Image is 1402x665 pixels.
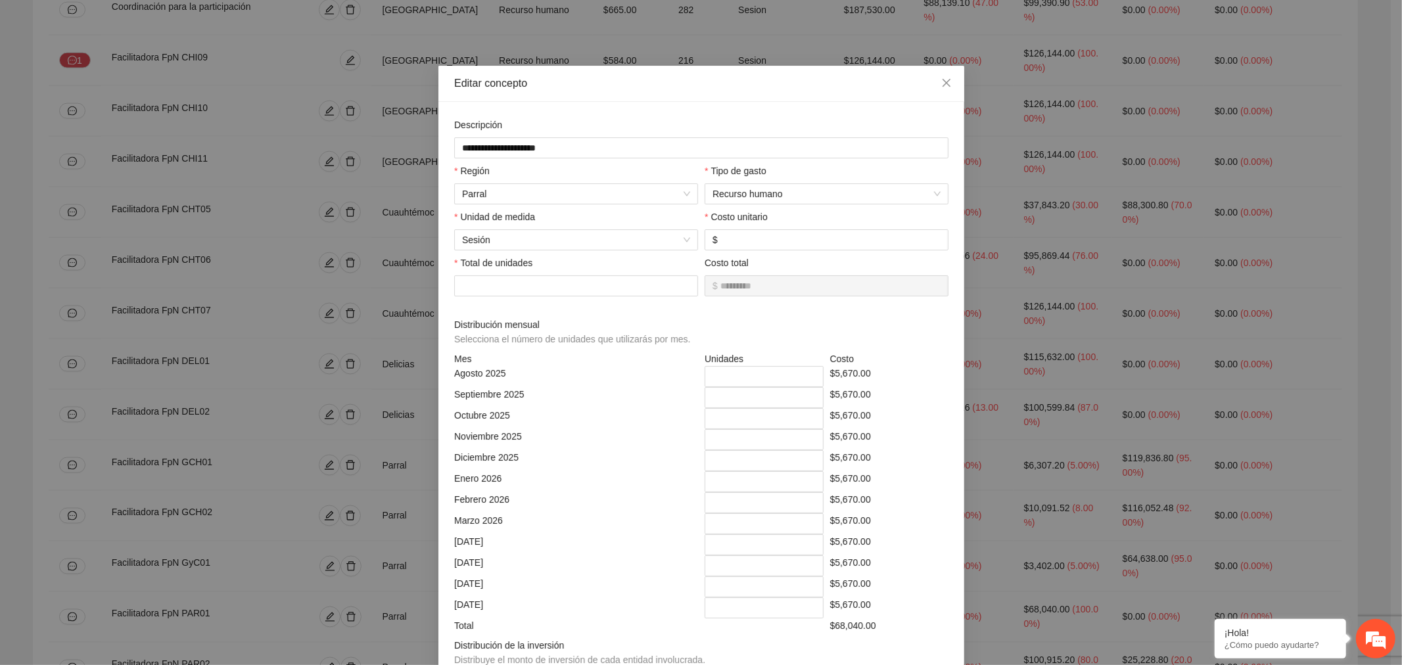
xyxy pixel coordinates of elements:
[701,352,827,366] div: Unidades
[451,429,701,450] div: Noviembre 2025
[826,408,952,429] div: $5,670.00
[713,184,941,204] span: Recurso humano
[705,210,768,224] label: Costo unitario
[451,618,701,633] div: Total
[826,597,952,618] div: $5,670.00
[941,78,952,88] span: close
[826,576,952,597] div: $5,670.00
[451,597,701,618] div: [DATE]
[451,471,701,492] div: Enero 2026
[451,534,701,555] div: [DATE]
[826,492,952,513] div: $5,670.00
[68,67,221,84] div: Chatee con nosotros ahora
[454,76,948,91] div: Editar concepto
[826,450,952,471] div: $5,670.00
[451,408,701,429] div: Octubre 2025
[1225,640,1336,650] p: ¿Cómo puedo ayudarte?
[826,387,952,408] div: $5,670.00
[454,654,705,665] span: Distribuye el monto de inversión de cada entidad involucrada.
[462,184,690,204] span: Parral
[454,118,502,132] label: Descripción
[826,555,952,576] div: $5,670.00
[454,210,535,224] label: Unidad de medida
[826,534,952,555] div: $5,670.00
[454,164,490,178] label: Región
[451,555,701,576] div: [DATE]
[462,230,690,250] span: Sesión
[713,279,718,293] span: $
[826,471,952,492] div: $5,670.00
[454,317,695,346] span: Distribución mensual
[451,352,701,366] div: Mes
[713,233,718,247] span: $
[76,175,181,308] span: Estamos en línea.
[705,164,766,178] label: Tipo de gasto
[216,7,247,38] div: Minimizar ventana de chat en vivo
[826,513,952,534] div: $5,670.00
[826,366,952,387] div: $5,670.00
[826,352,952,366] div: Costo
[454,334,691,344] span: Selecciona el número de unidades que utilizarás por mes.
[451,576,701,597] div: [DATE]
[451,387,701,408] div: Septiembre 2025
[451,366,701,387] div: Agosto 2025
[929,66,964,101] button: Close
[826,429,952,450] div: $5,670.00
[705,256,749,270] label: Costo total
[7,359,250,405] textarea: Escriba su mensaje y pulse “Intro”
[826,618,952,633] div: $68,040.00
[451,492,701,513] div: Febrero 2026
[451,450,701,471] div: Diciembre 2025
[1225,628,1336,638] div: ¡Hola!
[454,256,532,270] label: Total de unidades
[451,513,701,534] div: Marzo 2026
